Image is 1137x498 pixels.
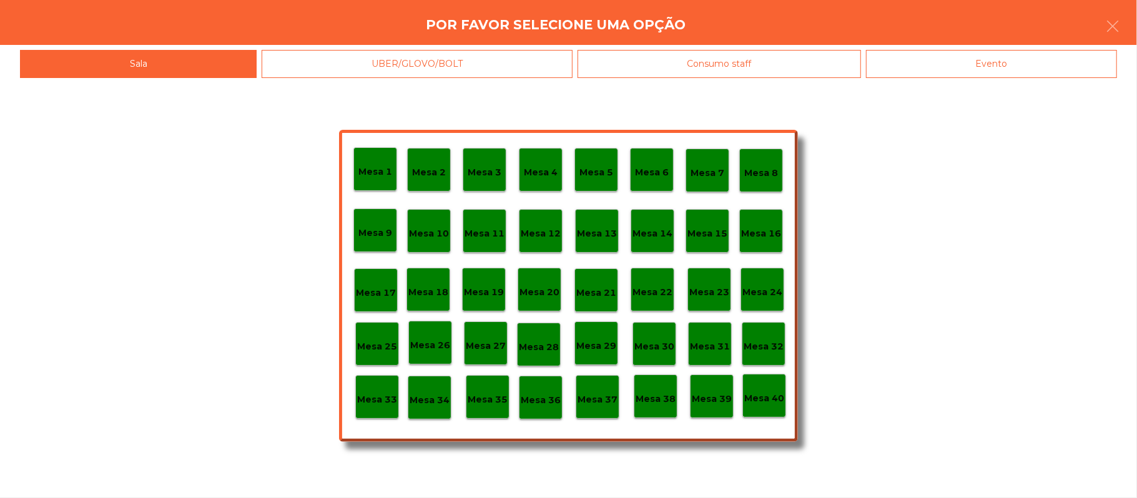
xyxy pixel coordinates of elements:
p: Mesa 33 [357,393,397,407]
p: Mesa 15 [687,227,727,241]
p: Mesa 9 [358,226,392,240]
p: Mesa 32 [744,339,784,354]
div: Consumo staff [578,50,861,78]
p: Mesa 6 [635,165,669,180]
p: Mesa 26 [410,338,450,353]
p: Mesa 28 [519,340,559,354]
p: Mesa 4 [524,165,558,180]
p: Mesa 34 [410,393,450,408]
p: Mesa 23 [689,285,729,300]
p: Mesa 12 [521,227,561,241]
p: Mesa 36 [521,393,561,408]
p: Mesa 40 [744,391,784,406]
p: Mesa 27 [466,339,506,353]
p: Mesa 31 [690,339,730,354]
p: Mesa 8 [744,166,778,180]
div: Sala [20,50,257,78]
p: Mesa 37 [578,393,618,407]
p: Mesa 13 [577,227,617,241]
p: Mesa 17 [356,286,396,300]
p: Mesa 22 [632,285,672,300]
p: Mesa 10 [409,227,449,241]
p: Mesa 11 [465,227,505,241]
p: Mesa 3 [468,165,501,180]
p: Mesa 19 [464,285,504,300]
p: Mesa 20 [519,285,559,300]
p: Mesa 24 [742,285,782,300]
p: Mesa 1 [358,165,392,179]
p: Mesa 30 [634,339,674,354]
p: Mesa 39 [692,392,732,406]
p: Mesa 16 [741,227,781,241]
p: Mesa 21 [576,286,616,300]
p: Mesa 35 [468,393,508,407]
p: Mesa 18 [408,285,448,300]
p: Mesa 25 [357,339,397,354]
div: Evento [866,50,1117,78]
p: Mesa 38 [636,392,676,406]
p: Mesa 29 [576,339,616,353]
h4: Por favor selecione uma opção [426,16,686,34]
p: Mesa 5 [579,165,613,180]
p: Mesa 7 [691,166,724,180]
p: Mesa 14 [632,227,672,241]
div: UBER/GLOVO/BOLT [262,50,572,78]
p: Mesa 2 [412,165,446,180]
